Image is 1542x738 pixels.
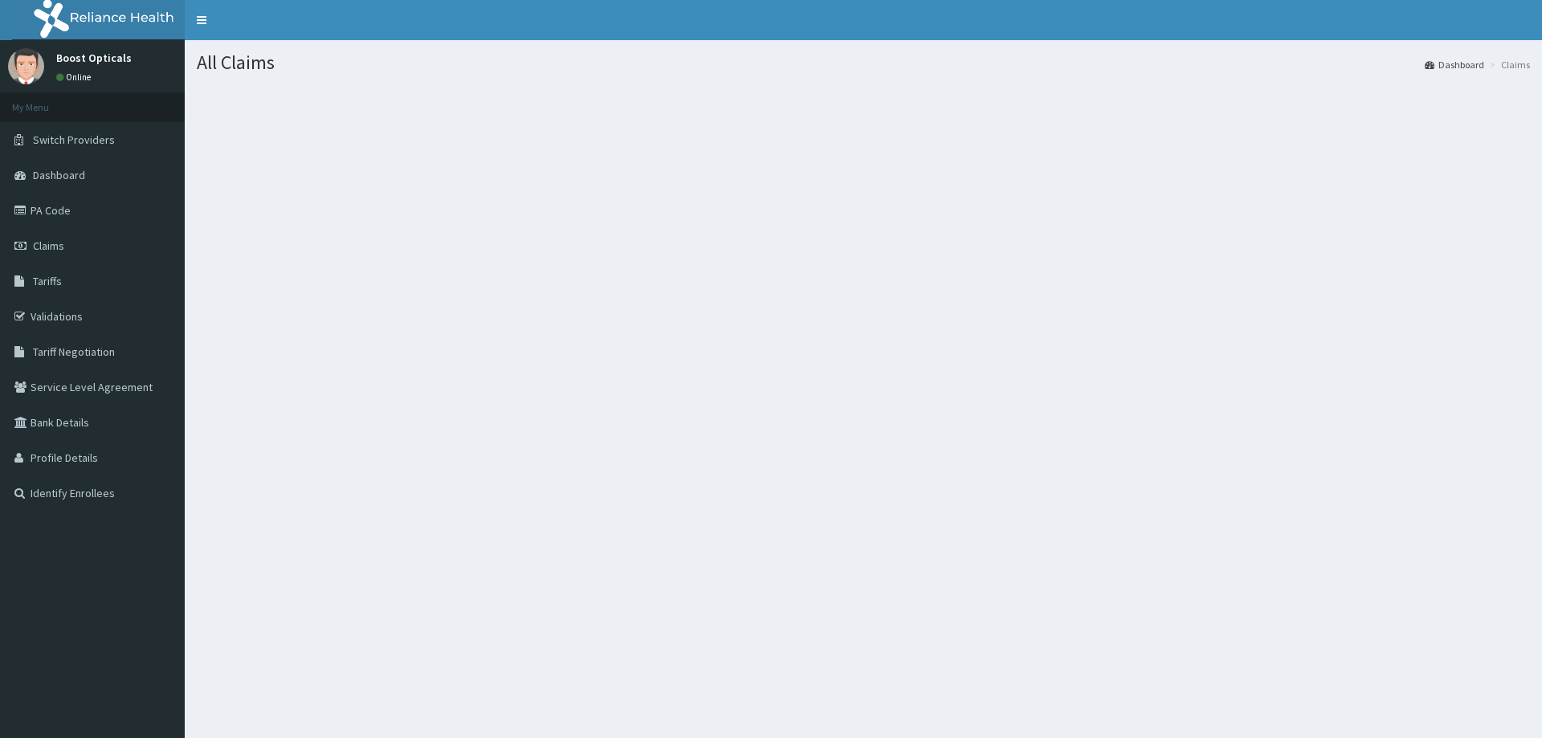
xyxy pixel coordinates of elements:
[1486,58,1530,71] li: Claims
[56,71,95,83] a: Online
[33,133,115,147] span: Switch Providers
[33,274,62,288] span: Tariffs
[33,239,64,253] span: Claims
[197,52,1530,73] h1: All Claims
[33,345,115,359] span: Tariff Negotiation
[33,168,85,182] span: Dashboard
[8,48,44,84] img: User Image
[1425,58,1484,71] a: Dashboard
[56,52,132,63] p: Boost Opticals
